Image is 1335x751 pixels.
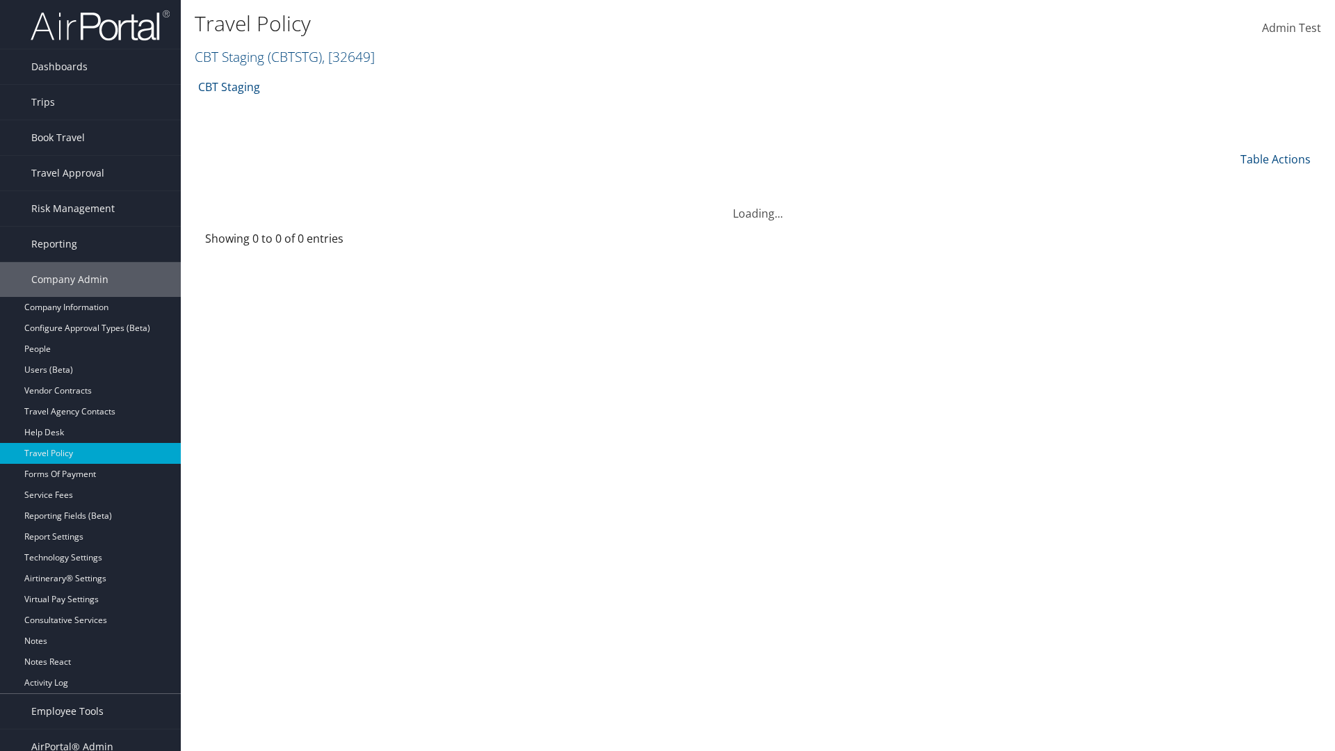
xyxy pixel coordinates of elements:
span: Company Admin [31,262,108,297]
div: Showing 0 to 0 of 0 entries [205,230,466,254]
span: Employee Tools [31,694,104,729]
span: Travel Approval [31,156,104,191]
a: CBT Staging [195,47,375,66]
span: ( CBTSTG ) [268,47,322,66]
a: CBT Staging [198,73,260,101]
span: Reporting [31,227,77,261]
span: Book Travel [31,120,85,155]
span: Dashboards [31,49,88,84]
span: Trips [31,85,55,120]
a: Table Actions [1240,152,1311,167]
h1: Travel Policy [195,9,946,38]
img: airportal-logo.png [31,9,170,42]
span: Admin Test [1262,20,1321,35]
span: Risk Management [31,191,115,226]
a: Admin Test [1262,7,1321,50]
span: , [ 32649 ] [322,47,375,66]
div: Loading... [195,188,1321,222]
